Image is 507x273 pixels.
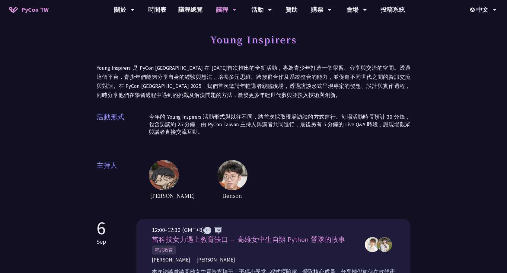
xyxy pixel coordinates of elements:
[152,225,359,234] div: 12:00-12:30 (GMT+8)
[97,160,149,201] span: 主持人
[377,237,392,252] img: 周芊蓁,郭昱
[152,235,345,244] span: 當科技女力遇上教育缺口 — 高雄女中生自辦 Python 營隊的故事
[204,227,222,234] img: ZHZH.38617ef.svg
[97,219,106,237] p: 6
[97,237,106,246] p: Sep
[210,30,297,48] h1: Young Inspirers
[97,63,410,100] p: Young Inspirers 是 PyCon [GEOGRAPHIC_DATA] 在 [DATE]首次推出的全新活動，專為青少年打造一個學習、分享與交流的空間。透過這個平台，青少年們能夠分享自...
[21,5,49,14] span: PyCon TW
[3,2,55,17] a: PyCon TW
[152,246,176,255] span: 程式教育
[217,190,247,201] span: Benson
[365,237,380,252] img: 周芊蓁,郭昱
[152,256,190,264] span: [PERSON_NAME]
[217,160,247,190] img: host2.62516ee.jpg
[196,256,235,264] span: [PERSON_NAME]
[97,112,149,142] span: 活動形式
[149,190,196,201] span: [PERSON_NAME]
[149,160,179,190] img: host1.6ba46fc.jpg
[470,8,476,12] img: Locale Icon
[149,113,410,136] p: 今年的 Young Inspirers 活動形式與以往不同，將首次採取現場訪談的方式進行。每場活動時長預計 30 分鐘，包含訪談約 25 分鐘，由 PyCon Taiwan 主持人與講者共同進行...
[9,7,18,13] img: Home icon of PyCon TW 2025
